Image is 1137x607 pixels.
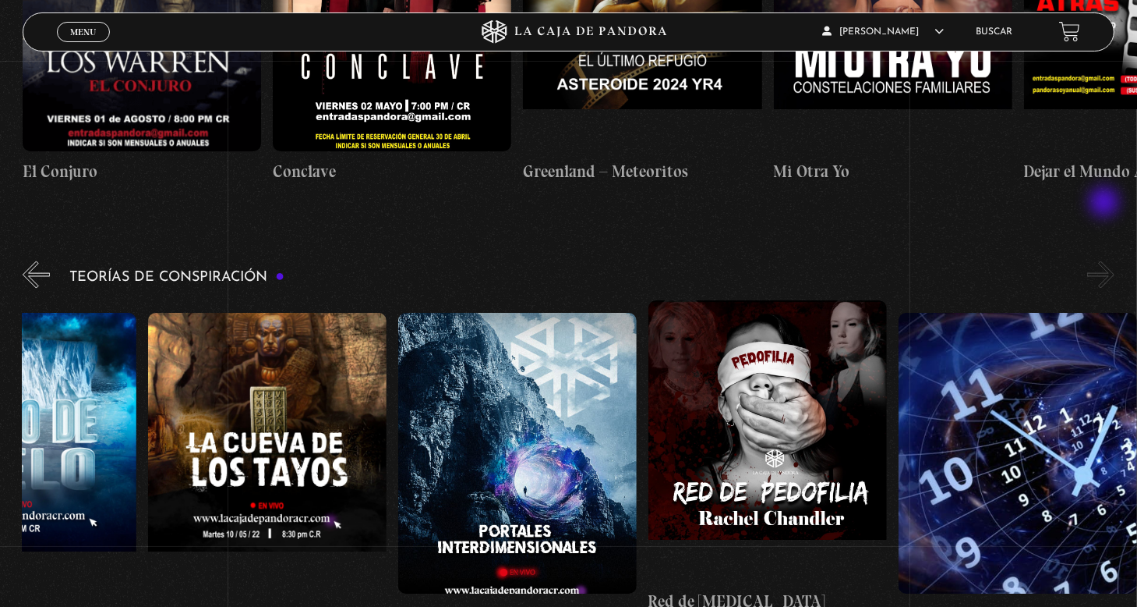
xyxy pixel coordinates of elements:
span: Cerrar [65,40,102,51]
a: View your shopping cart [1059,21,1080,42]
h4: Conclave [273,159,511,184]
button: Previous [23,261,50,289]
span: Menu [70,27,96,37]
h3: Teorías de Conspiración [69,270,284,285]
h4: Greenland – Meteoritos [523,159,761,184]
h4: Mi Otra Yo [774,159,1012,184]
button: Next [1087,261,1114,289]
a: Buscar [976,27,1012,37]
h4: El Conjuro [23,159,261,184]
span: [PERSON_NAME] [822,27,944,37]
